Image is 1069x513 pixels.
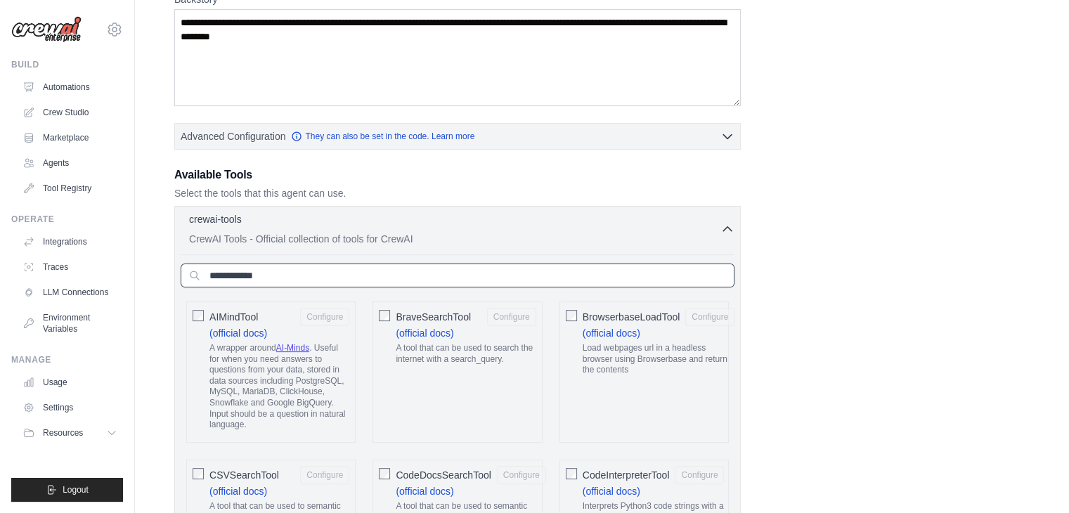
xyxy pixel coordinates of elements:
p: CrewAI Tools - Official collection of tools for CrewAI [189,232,720,246]
a: Traces [17,256,123,278]
a: Settings [17,396,123,419]
a: They can also be set in the code. Learn more [291,131,474,142]
span: AIMindTool [209,310,258,324]
img: Logo [11,16,82,43]
a: Crew Studio [17,101,123,124]
span: CSVSearchTool [209,468,279,482]
button: BraveSearchTool (official docs) A tool that can be used to search the internet with a search_query. [487,308,536,326]
a: AI-Minds [276,343,309,353]
a: LLM Connections [17,281,123,304]
a: Agents [17,152,123,174]
p: crewai-tools [189,212,242,226]
span: CodeDocsSearchTool [396,468,491,482]
div: Manage [11,354,123,365]
span: CodeInterpreterTool [583,468,670,482]
a: Environment Variables [17,306,123,340]
p: Load webpages url in a headless browser using Browserbase and return the contents [583,343,735,376]
h3: Available Tools [174,167,741,183]
a: Integrations [17,230,123,253]
div: Operate [11,214,123,225]
div: Build [11,59,123,70]
a: Tool Registry [17,177,123,200]
span: Resources [43,427,83,439]
button: Advanced Configuration They can also be set in the code. Learn more [175,124,740,149]
span: BrowserbaseLoadTool [583,310,680,324]
a: (official docs) [209,486,267,497]
button: CodeDocsSearchTool (official docs) A tool that can be used to semantic search a query from a Code... [497,466,546,484]
button: Resources [17,422,123,444]
a: (official docs) [396,486,453,497]
a: (official docs) [209,327,267,339]
button: CSVSearchTool (official docs) A tool that can be used to semantic search a query from a CSV's con... [300,466,349,484]
span: Advanced Configuration [181,129,285,143]
a: (official docs) [396,327,453,339]
button: CodeInterpreterTool (official docs) Interprets Python3 code strings with a final print statement. [675,466,724,484]
span: BraveSearchTool [396,310,471,324]
button: crewai-tools CrewAI Tools - Official collection of tools for CrewAI [181,212,734,246]
a: Marketplace [17,126,123,149]
button: Logout [11,478,123,502]
a: (official docs) [583,327,640,339]
a: Automations [17,76,123,98]
span: Logout [63,484,89,495]
p: Select the tools that this agent can use. [174,186,741,200]
a: Usage [17,371,123,394]
p: A tool that can be used to search the internet with a search_query. [396,343,536,365]
p: A wrapper around . Useful for when you need answers to questions from your data, stored in data s... [209,343,349,431]
a: (official docs) [583,486,640,497]
button: AIMindTool (official docs) A wrapper aroundAI-Minds. Useful for when you need answers to question... [300,308,349,326]
button: BrowserbaseLoadTool (official docs) Load webpages url in a headless browser using Browserbase and... [685,308,734,326]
